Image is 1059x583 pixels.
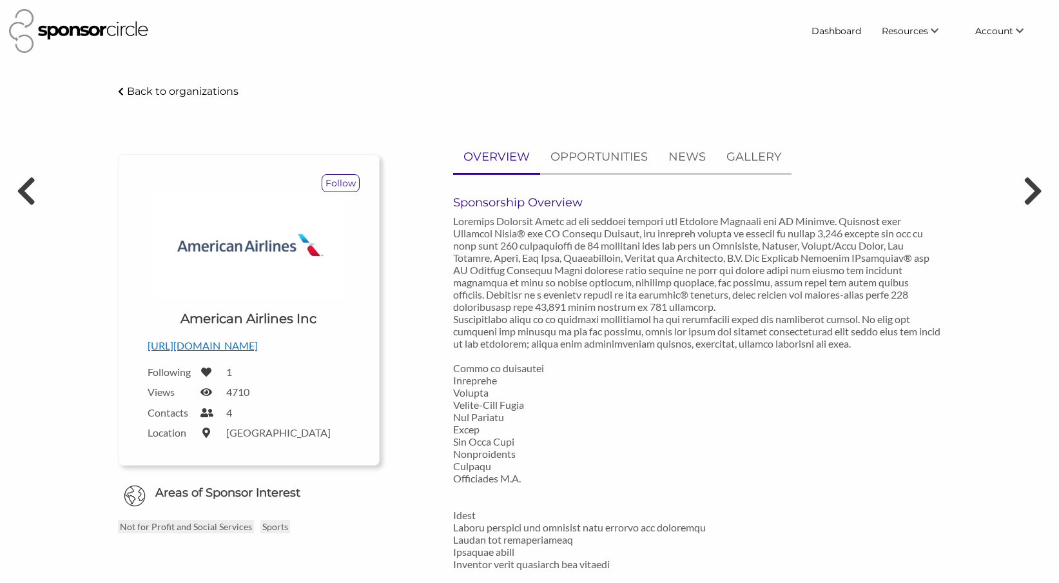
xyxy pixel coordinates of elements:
li: Account [965,19,1050,43]
p: NEWS [668,148,706,166]
label: Contacts [148,406,193,419]
img: Logo [152,192,345,300]
p: Back to organizations [127,85,238,97]
li: Resources [871,19,965,43]
label: Views [148,386,193,398]
p: Sports [260,520,290,533]
p: OVERVIEW [463,148,530,166]
img: Sponsor Circle Logo [9,9,148,53]
p: Not for Profit and Social Services [118,520,254,533]
label: 4 [226,406,232,419]
label: 4710 [226,386,249,398]
p: [URL][DOMAIN_NAME] [148,337,350,354]
label: 1 [226,366,232,378]
h1: American Airlines Inc [180,310,316,328]
p: GALLERY [726,148,781,166]
img: Globe Icon [124,485,146,507]
h6: Sponsorship Overview [453,195,941,210]
p: Follow [322,175,359,192]
label: [GEOGRAPHIC_DATA] [226,426,331,439]
span: Resources [882,25,928,37]
a: Dashboard [801,19,871,43]
label: Location [148,426,193,439]
label: Following [148,366,193,378]
p: OPPORTUNITIES [550,148,648,166]
h6: Areas of Sponsor Interest [108,485,389,501]
span: Account [975,25,1013,37]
